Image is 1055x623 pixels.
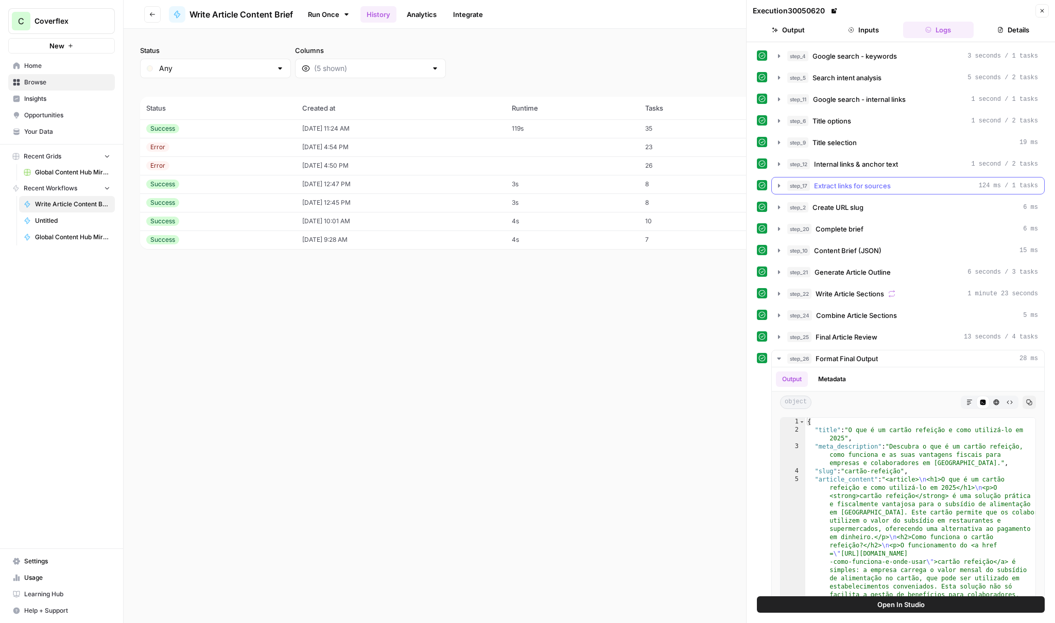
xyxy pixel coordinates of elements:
button: 28 ms [772,350,1044,367]
span: C [18,15,24,27]
span: (7 records) [140,78,1039,97]
span: Recent Grids [24,152,61,161]
span: Coverflex [34,16,97,26]
span: step_11 [787,94,809,104]
div: Success [146,198,179,207]
td: [DATE] 10:01 AM [296,212,506,230]
span: Search intent analysis [812,73,881,83]
div: Success [146,217,179,226]
span: Recent Workflows [24,184,77,193]
div: 2 [781,426,805,442]
td: [DATE] 4:54 PM [296,138,506,156]
td: [DATE] 12:47 PM [296,175,506,193]
span: 6 ms [1023,203,1038,212]
span: Usage [24,573,110,582]
span: Untitled [35,216,110,225]
span: Complete brief [816,224,863,234]
th: Runtime [506,97,639,119]
a: Global Content Hub Mirror Engine [19,229,115,245]
button: 6 ms [772,221,1044,237]
span: Format Final Output [816,353,878,364]
span: Combine Article Sections [816,310,897,321]
a: Opportunities [8,107,115,123]
button: 6 seconds / 3 tasks [772,264,1044,280]
button: 1 second / 1 tasks [772,91,1044,108]
td: [DATE] 11:24 AM [296,119,506,138]
button: Workspace: Coverflex [8,8,115,34]
a: Home [8,58,115,74]
span: step_26 [787,353,811,364]
span: step_17 [787,181,810,191]
td: 26 [639,156,743,175]
button: 5 seconds / 2 tasks [772,69,1044,86]
button: 1 second / 2 tasks [772,156,1044,172]
a: Settings [8,553,115,569]
span: step_20 [787,224,811,234]
span: Settings [24,557,110,566]
span: Opportunities [24,111,110,120]
span: Write Article Content Brief [189,8,293,21]
button: 19 ms [772,134,1044,151]
div: Execution 30050620 [753,6,839,16]
span: 19 ms [1019,138,1038,147]
span: 5 ms [1023,311,1038,320]
span: step_10 [787,245,810,256]
span: Title selection [812,137,857,148]
button: Output [753,22,824,38]
span: step_6 [787,116,808,126]
span: Global Content Hub Mirror Engine [35,233,110,242]
button: Help + Support [8,602,115,619]
button: 1 second / 2 tasks [772,113,1044,129]
span: Home [24,61,110,70]
span: step_2 [787,202,808,212]
span: step_25 [787,332,811,342]
span: step_9 [787,137,808,148]
span: Write Article Content Brief [35,200,110,209]
span: Extract links for sources [814,181,891,191]
a: Insights [8,91,115,107]
button: 15 ms [772,242,1044,259]
span: 1 second / 2 tasks [971,116,1038,126]
span: 1 second / 2 tasks [971,159,1038,169]
td: 35 [639,119,743,138]
span: step_12 [787,159,810,169]
td: 8 [639,175,743,193]
span: Generate Article Outline [815,267,891,277]
th: Created at [296,97,506,119]
button: 124 ms / 1 tasks [772,177,1044,194]
td: 4s [506,230,639,249]
span: Google search - keywords [812,51,897,61]
td: 8 [639,193,743,212]
span: Help + Support [24,606,110,615]
div: Success [146,180,179,189]
div: 3 [781,442,805,467]
button: 5 ms [772,307,1044,324]
a: Untitled [19,212,115,229]
span: step_21 [787,267,810,277]
button: Recent Workflows [8,181,115,196]
th: Tasks [639,97,743,119]
span: 6 seconds / 3 tasks [967,268,1038,277]
span: 28 ms [1019,354,1038,363]
a: Learning Hub [8,586,115,602]
span: Title options [812,116,851,126]
td: 4s [506,212,639,230]
td: [DATE] 9:28 AM [296,230,506,249]
span: 124 ms / 1 tasks [979,181,1038,190]
span: Google search - internal links [813,94,906,104]
a: Run Once [301,6,356,23]
button: Open In Studio [757,596,1045,613]
span: 13 seconds / 4 tasks [964,332,1038,342]
span: Content Brief (JSON) [814,245,881,256]
td: 3s [506,175,639,193]
span: step_24 [787,310,812,321]
div: Error [146,143,169,152]
div: Success [146,235,179,244]
span: 1 minute 23 seconds [967,289,1038,298]
button: 3 seconds / 1 tasks [772,48,1044,64]
td: [DATE] 12:45 PM [296,193,506,212]
span: step_5 [787,73,808,83]
a: Write Article Content Brief [169,6,293,23]
td: 10 [639,212,743,230]
a: Browse [8,74,115,91]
